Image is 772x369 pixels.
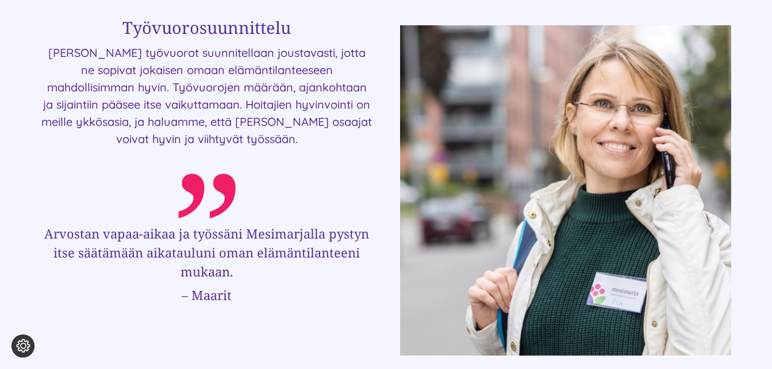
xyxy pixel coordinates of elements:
[41,17,372,39] h2: Työvuorosuunnittelu
[41,287,372,303] h2: – Maarit
[41,44,372,148] p: [PERSON_NAME] työvuorot suunnitellaan joustavasti, jotta ne sopivat jokaisen omaan elämäntilantee...
[11,335,34,358] button: Evästeasetukset
[41,224,372,281] h3: Arvostan vapaa-aikaa ja työssäni Mesimarjalla pystyn itse säätämään aikatauluni oman elämäntilant...
[400,25,731,356] img: Kuva naisesta, jolla on puhelin korvassa ja hän pitää kädessään kassia.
